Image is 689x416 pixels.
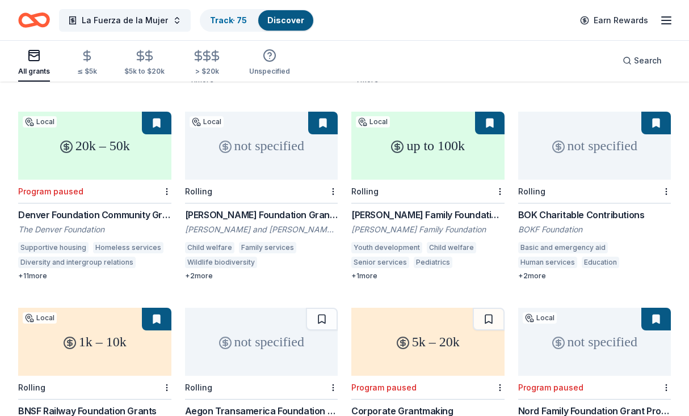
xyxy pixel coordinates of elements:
[518,112,671,281] a: not specifiedRollingBOK Charitable ContributionsBOKF FoundationBasic and emergency aidHuman servi...
[18,112,171,180] div: 20k – 50k
[523,312,557,324] div: Local
[185,112,338,180] div: not specified
[634,54,662,67] span: Search
[518,112,671,180] div: not specified
[59,9,191,32] button: La Fuerza de la Mujer
[351,242,422,253] div: Youth development
[351,383,417,392] div: Program paused
[351,308,505,376] div: 5k – 20k
[518,383,583,392] div: Program paused
[249,67,290,76] div: Unspecified
[249,44,290,82] button: Unspecified
[351,112,505,281] a: up to 100kLocalRolling[PERSON_NAME] Family Foundation Grant[PERSON_NAME] Family FoundationYouth d...
[18,224,171,235] div: The Denver Foundation
[185,271,338,281] div: + 2 more
[93,242,163,253] div: Homeless services
[356,116,390,128] div: Local
[18,7,50,33] a: Home
[262,257,331,268] div: Health care access
[23,312,57,324] div: Local
[518,257,577,268] div: Human services
[185,224,338,235] div: [PERSON_NAME] and [PERSON_NAME] Foundation
[351,112,505,180] div: up to 100k
[185,308,338,376] div: not specified
[18,44,50,82] button: All grants
[192,45,222,82] button: > $20k
[18,67,50,76] div: All grants
[185,186,212,196] div: Rolling
[23,116,57,128] div: Local
[18,383,45,392] div: Rolling
[351,224,505,235] div: [PERSON_NAME] Family Foundation
[185,208,338,222] div: [PERSON_NAME] Foundation Grants
[124,45,165,82] button: $5k to $20k
[351,271,505,281] div: + 1 more
[518,224,671,235] div: BOKF Foundation
[414,257,452,268] div: Pediatrics
[427,242,476,253] div: Child welfare
[77,45,97,82] button: ≤ $5k
[518,208,671,222] div: BOK Charitable Contributions
[77,67,97,76] div: ≤ $5k
[351,257,409,268] div: Senior services
[351,186,379,196] div: Rolling
[18,112,171,281] a: 20k – 50kLocalProgram pausedDenver Foundation Community Grants ProgramThe Denver FoundationSuppor...
[200,9,314,32] button: Track· 75Discover
[239,242,296,253] div: Family services
[18,257,136,268] div: Diversity and intergroup relations
[18,271,171,281] div: + 11 more
[190,116,224,128] div: Local
[18,208,171,222] div: Denver Foundation Community Grants Program
[185,383,212,392] div: Rolling
[185,257,257,268] div: Wildlife biodiversity
[185,242,234,253] div: Child welfare
[192,67,222,76] div: > $20k
[185,112,338,281] a: not specifiedLocalRolling[PERSON_NAME] Foundation Grants[PERSON_NAME] and [PERSON_NAME] Foundatio...
[614,49,671,72] button: Search
[18,242,89,253] div: Supportive housing
[518,308,671,376] div: not specified
[518,271,671,281] div: + 2 more
[518,242,608,253] div: Basic and emergency aid
[582,257,619,268] div: Education
[267,15,304,25] a: Discover
[210,15,247,25] a: Track· 75
[351,208,505,222] div: [PERSON_NAME] Family Foundation Grant
[18,186,83,196] div: Program paused
[518,186,545,196] div: Rolling
[82,14,168,27] span: La Fuerza de la Mujer
[573,10,655,31] a: Earn Rewards
[124,67,165,76] div: $5k to $20k
[18,308,171,376] div: 1k – 10k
